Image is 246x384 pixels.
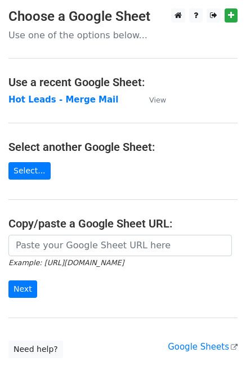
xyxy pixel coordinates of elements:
p: Use one of the options below... [8,29,238,41]
h3: Choose a Google Sheet [8,8,238,25]
h4: Use a recent Google Sheet: [8,75,238,89]
a: Select... [8,162,51,180]
a: Google Sheets [168,342,238,352]
input: Paste your Google Sheet URL here [8,235,232,256]
h4: Select another Google Sheet: [8,140,238,154]
h4: Copy/paste a Google Sheet URL: [8,217,238,230]
a: Need help? [8,341,63,358]
input: Next [8,280,37,298]
small: Example: [URL][DOMAIN_NAME] [8,258,124,267]
small: View [149,96,166,104]
a: View [138,95,166,105]
a: Hot Leads - Merge Mail [8,95,118,105]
